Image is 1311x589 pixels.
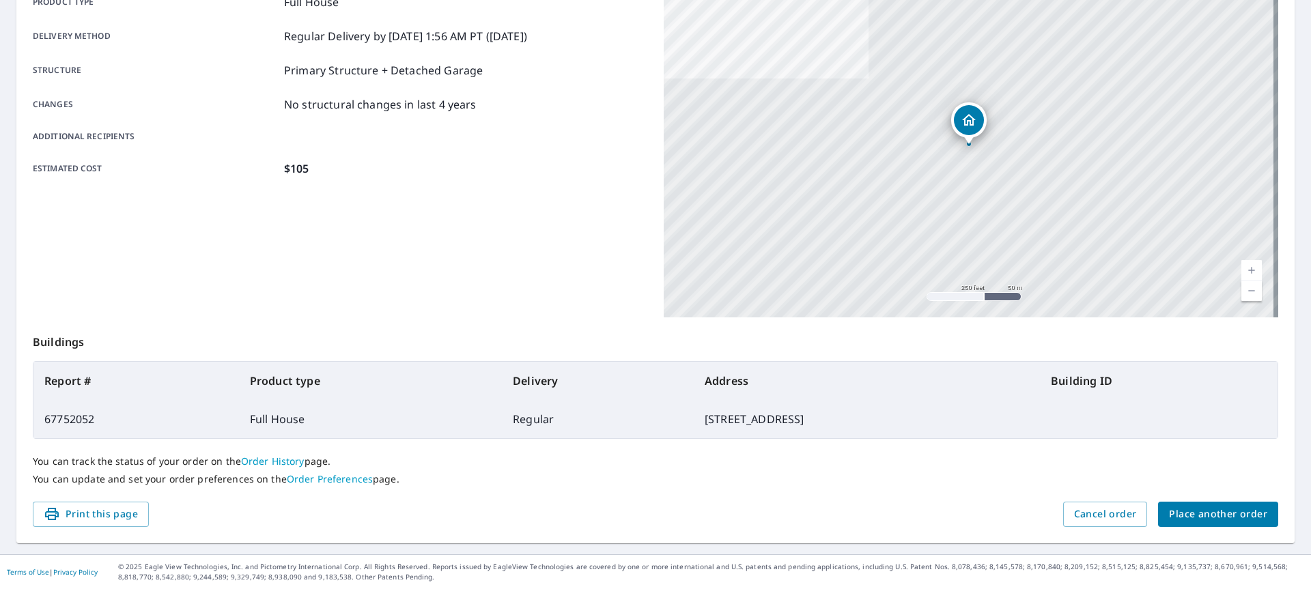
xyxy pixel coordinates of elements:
[694,362,1040,400] th: Address
[33,317,1278,361] p: Buildings
[239,362,502,400] th: Product type
[33,362,239,400] th: Report #
[33,28,279,44] p: Delivery method
[287,472,373,485] a: Order Preferences
[502,362,694,400] th: Delivery
[951,102,987,145] div: Dropped pin, building 1, Residential property, 6104 Spicewood Ave Florence, KY 41042
[694,400,1040,438] td: [STREET_ADDRESS]
[33,400,239,438] td: 67752052
[1074,506,1137,523] span: Cancel order
[241,455,305,468] a: Order History
[239,400,502,438] td: Full House
[33,130,279,143] p: Additional recipients
[284,62,483,78] p: Primary Structure + Detached Garage
[1040,362,1278,400] th: Building ID
[284,160,309,177] p: $105
[33,62,279,78] p: Structure
[7,568,98,576] p: |
[502,400,694,438] td: Regular
[44,506,138,523] span: Print this page
[284,96,477,113] p: No structural changes in last 4 years
[33,473,1278,485] p: You can update and set your order preferences on the page.
[1169,506,1267,523] span: Place another order
[284,28,527,44] p: Regular Delivery by [DATE] 1:56 AM PT ([DATE])
[1241,281,1262,301] a: Current Level 17, Zoom Out
[53,567,98,577] a: Privacy Policy
[1063,502,1148,527] button: Cancel order
[1158,502,1278,527] button: Place another order
[33,502,149,527] button: Print this page
[33,455,1278,468] p: You can track the status of your order on the page.
[1241,260,1262,281] a: Current Level 17, Zoom In
[7,567,49,577] a: Terms of Use
[33,160,279,177] p: Estimated cost
[33,96,279,113] p: Changes
[118,562,1304,582] p: © 2025 Eagle View Technologies, Inc. and Pictometry International Corp. All Rights Reserved. Repo...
